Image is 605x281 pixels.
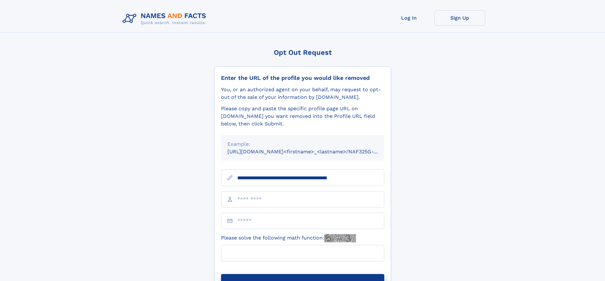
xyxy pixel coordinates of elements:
img: Logo Names and Facts [120,10,212,27]
label: Please solve the following math function: [221,234,356,242]
a: Sign Up [434,10,485,26]
div: Enter the URL of the profile you would like removed [221,74,384,81]
div: Example: [227,140,378,148]
div: You, or an authorized agent on your behalf, may request to opt-out of the sale of your informatio... [221,86,384,101]
small: [URL][DOMAIN_NAME]<firstname>_<lastname>/NAF325G-xxxxxxxx [227,149,396,155]
a: Log In [384,10,434,26]
div: Opt Out Request [214,48,391,56]
div: Please copy and paste the specific profile page URL on [DOMAIN_NAME] you want removed into the Pr... [221,105,384,128]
